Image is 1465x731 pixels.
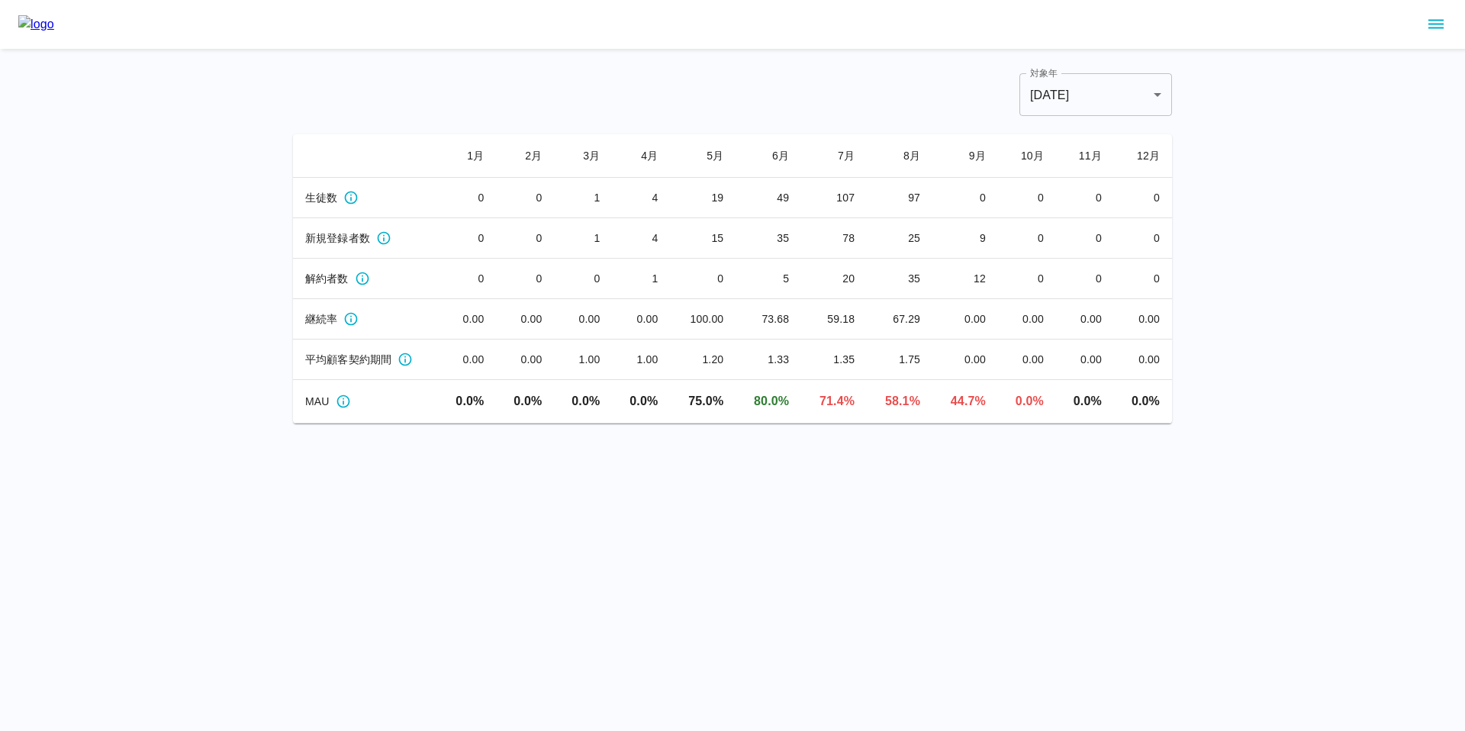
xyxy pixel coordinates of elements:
[801,299,867,340] td: 59.18
[554,340,612,380] td: 1.00
[612,178,670,218] td: 4
[343,190,359,205] svg: 月ごとのアクティブなサブスク数
[1056,134,1114,178] th: 11 月
[801,340,867,380] td: 1.35
[398,352,413,367] svg: 月ごとの平均継続期間(ヶ月)
[879,392,920,411] p: 50/86人 | 前月比: -13.3%ポイント
[554,299,612,340] td: 0.00
[1114,134,1172,178] th: 12 月
[305,230,370,246] span: 新規登録者数
[1114,259,1172,299] td: 0
[1056,259,1114,299] td: 0
[998,340,1056,380] td: 0.00
[305,271,349,286] span: 解約者数
[932,178,998,218] td: 0
[1114,178,1172,218] td: 0
[496,218,554,259] td: 0
[867,218,932,259] td: 25
[1114,218,1172,259] td: 0
[612,218,670,259] td: 4
[682,392,723,411] p: 6/8人 | 前月比: 75.0%ポイント
[438,340,496,380] td: 0.00
[736,178,801,218] td: 49
[305,394,330,409] span: MAU
[554,134,612,178] th: 3 月
[566,392,600,411] p: 0/0人 | 前月比: 0.0%ポイント
[801,134,867,178] th: 7 月
[305,352,391,367] span: 平均顧客契約期間
[438,259,496,299] td: 0
[496,134,554,178] th: 2 月
[1423,11,1449,37] button: sidemenu
[450,392,484,411] p: 0/0人
[508,392,542,411] p: 0/0人 | 前月比: 0.0%ポイント
[1030,66,1058,79] label: 対象年
[554,178,612,218] td: 1
[736,259,801,299] td: 5
[998,299,1056,340] td: 0.00
[932,259,998,299] td: 12
[438,178,496,218] td: 0
[496,259,554,299] td: 0
[496,340,554,380] td: 0.00
[612,340,670,380] td: 1.00
[945,392,986,411] p: 42/94人 | 前月比: -13.5%ポイント
[867,340,932,380] td: 1.75
[932,134,998,178] th: 9 月
[867,134,932,178] th: 8 月
[554,218,612,259] td: 1
[612,259,670,299] td: 1
[1019,73,1172,116] div: [DATE]
[801,218,867,259] td: 78
[801,178,867,218] td: 107
[1114,340,1172,380] td: 0.00
[1056,218,1114,259] td: 0
[867,299,932,340] td: 67.29
[736,299,801,340] td: 73.68
[554,259,612,299] td: 0
[998,218,1056,259] td: 0
[1056,299,1114,340] td: 0.00
[343,311,359,327] svg: 月ごとの継続率(%)
[438,218,496,259] td: 0
[496,178,554,218] td: 0
[932,218,998,259] td: 9
[670,178,736,218] td: 19
[1126,392,1160,411] p: 0/94人 | 前月比: 0.0%ポイント
[998,134,1056,178] th: 10 月
[336,394,351,409] svg: その月に練習を実施したユーザー数 ÷ その月末時点でのアクティブな契約者数 × 100
[998,259,1056,299] td: 0
[670,340,736,380] td: 1.20
[670,134,736,178] th: 5 月
[18,15,54,34] img: logo
[624,392,658,411] p: 0/1人 | 前月比: 0.0%ポイント
[813,392,855,411] p: 50/70人 | 前月比: -8.6%ポイント
[670,299,736,340] td: 100.00
[736,218,801,259] td: 35
[801,259,867,299] td: 20
[932,299,998,340] td: 0.00
[1056,178,1114,218] td: 0
[305,190,337,205] span: 生徒数
[998,178,1056,218] td: 0
[612,134,670,178] th: 4 月
[1010,392,1044,411] p: 0/94人 | 前月比: -44.7%ポイント
[736,340,801,380] td: 1.33
[867,259,932,299] td: 35
[438,299,496,340] td: 0.00
[736,134,801,178] th: 6 月
[496,299,554,340] td: 0.00
[376,230,391,246] svg: 月ごとの新規サブスク数
[612,299,670,340] td: 0.00
[1114,299,1172,340] td: 0.00
[748,392,789,411] p: 16/20人 | 前月比: 5.0%ポイント
[1068,392,1102,411] p: 0/94人 | 前月比: 0.0%ポイント
[932,340,998,380] td: 0.00
[305,311,337,327] span: 継続率
[1056,340,1114,380] td: 0.00
[438,134,496,178] th: 1 月
[670,259,736,299] td: 0
[867,178,932,218] td: 97
[670,218,736,259] td: 15
[355,271,370,286] svg: 月ごとの解約サブスク数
